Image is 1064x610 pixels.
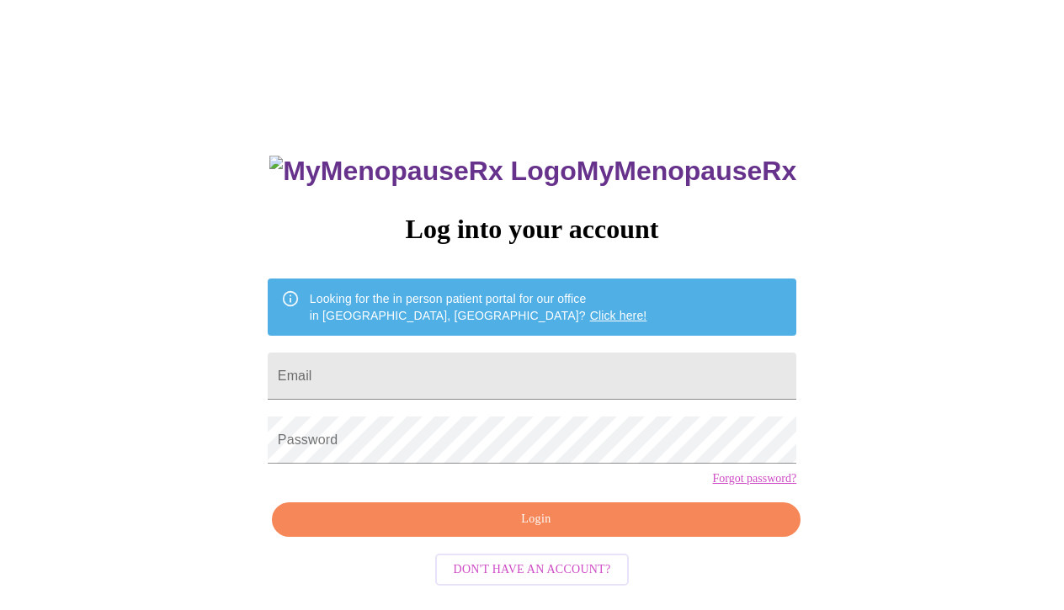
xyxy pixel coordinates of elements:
a: Forgot password? [712,472,796,485]
span: Login [291,509,781,530]
span: Don't have an account? [454,560,611,581]
h3: MyMenopauseRx [269,156,796,187]
a: Don't have an account? [431,560,634,575]
button: Login [272,502,801,537]
img: MyMenopauseRx Logo [269,156,576,187]
div: Looking for the in person patient portal for our office in [GEOGRAPHIC_DATA], [GEOGRAPHIC_DATA]? [310,284,647,331]
button: Don't have an account? [435,554,630,586]
h3: Log into your account [268,214,796,245]
a: Click here! [590,309,647,322]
